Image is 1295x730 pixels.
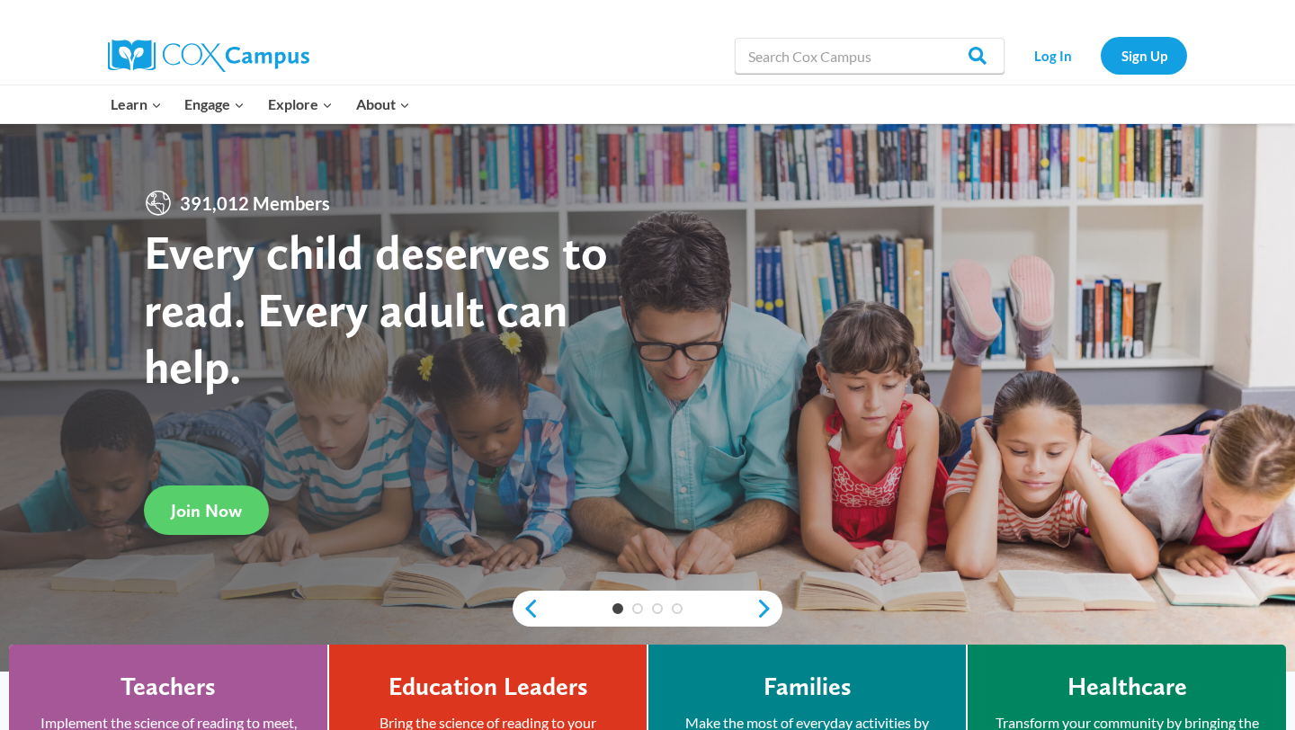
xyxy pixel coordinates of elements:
a: 4 [672,603,683,614]
nav: Secondary Navigation [1014,37,1187,74]
a: Log In [1014,37,1092,74]
h4: Families [764,672,852,702]
span: Learn [111,93,162,116]
h4: Education Leaders [388,672,588,702]
a: next [755,598,782,619]
span: 391,012 Members [173,189,337,218]
a: 2 [632,603,643,614]
a: 3 [652,603,663,614]
a: previous [513,598,540,619]
div: content slider buttons [513,591,782,627]
nav: Primary Navigation [99,85,421,123]
img: Cox Campus [108,40,309,72]
a: Join Now [144,485,269,535]
a: 1 [612,603,623,614]
span: Explore [268,93,333,116]
h4: Teachers [121,672,216,702]
a: Sign Up [1101,37,1187,74]
span: Engage [184,93,245,116]
input: Search Cox Campus [735,38,1005,74]
strong: Every child deserves to read. Every adult can help. [144,223,608,395]
span: About [356,93,410,116]
h4: Healthcare [1067,672,1187,702]
span: Join Now [171,500,242,521]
